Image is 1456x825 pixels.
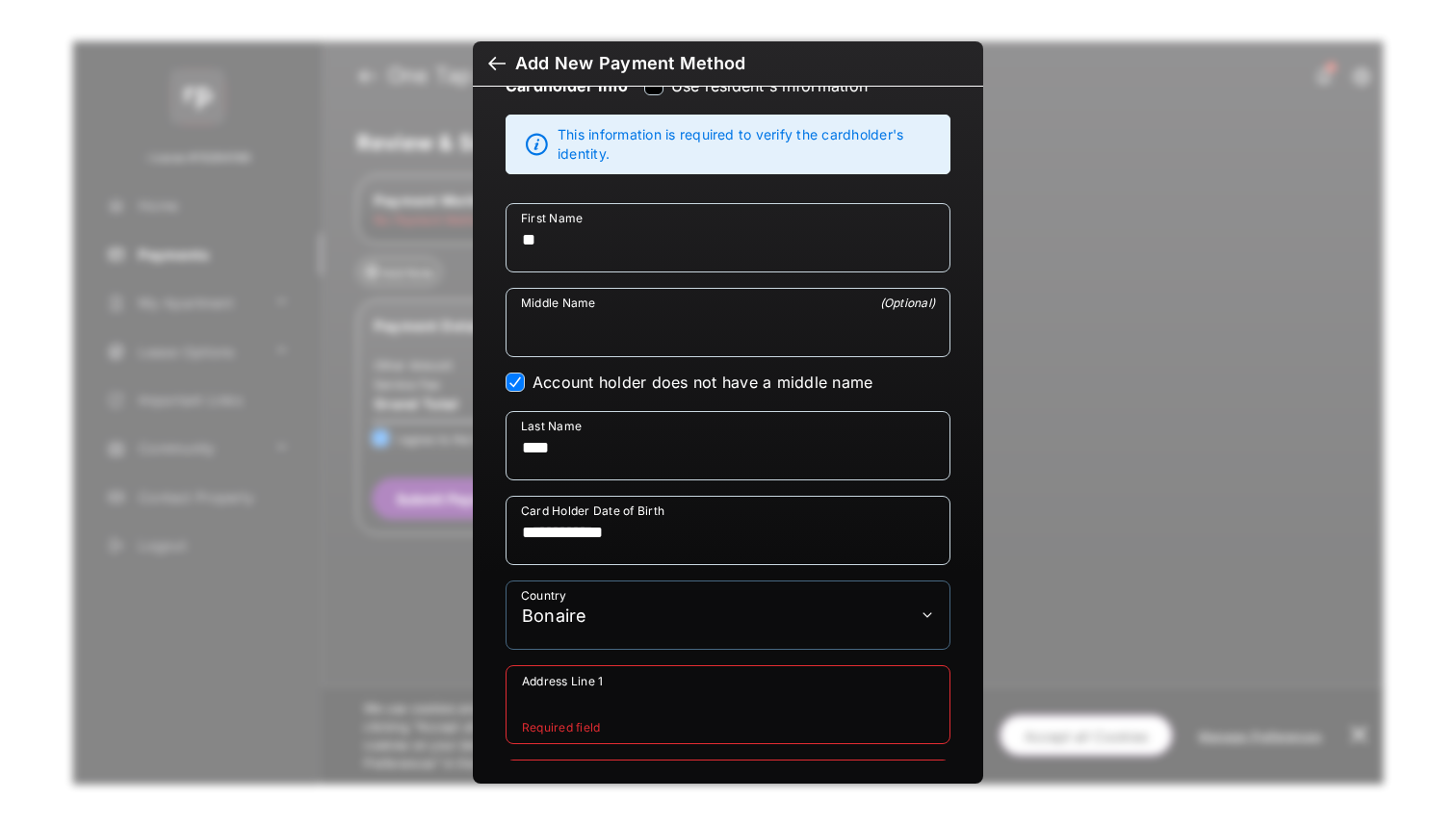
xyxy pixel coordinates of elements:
div: Add New Payment Method [515,53,745,74]
strong: Cardholder Info [506,76,629,130]
span: This information is required to verify the cardholder's identity. [558,125,940,164]
div: payment_method_screening[postal_addresses][addressLine1] [506,665,950,744]
label: Account holder does not have a middle name [533,373,872,392]
div: payment_method_screening[postal_addresses][country] [506,580,950,650]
